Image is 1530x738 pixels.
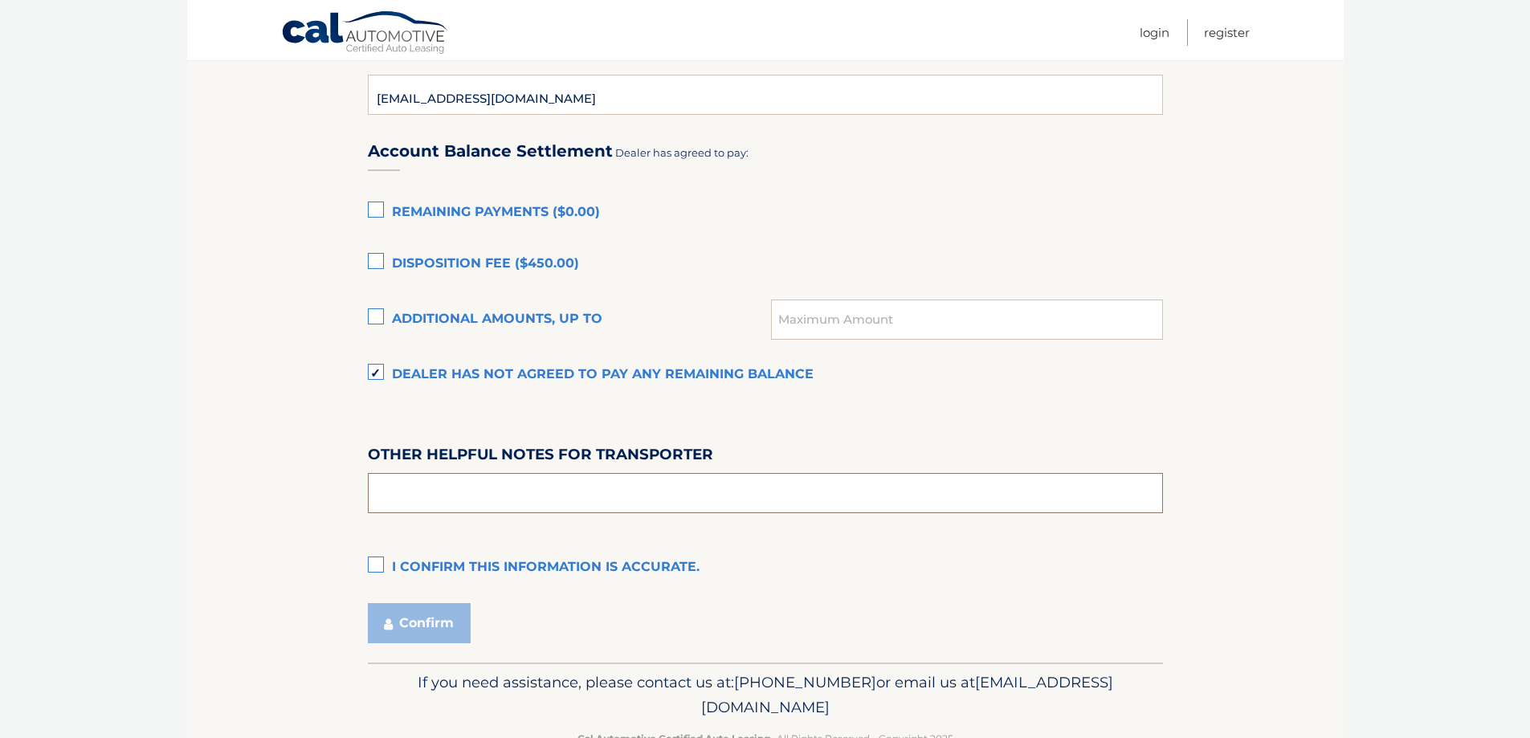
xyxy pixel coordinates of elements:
a: Register [1204,19,1250,46]
a: Cal Automotive [281,10,450,57]
p: If you need assistance, please contact us at: or email us at [378,670,1153,721]
label: Remaining Payments ($0.00) [368,197,1163,229]
label: Dealer has not agreed to pay any remaining balance [368,359,1163,391]
span: Dealer has agreed to pay: [615,146,749,159]
button: Confirm [368,603,471,643]
input: Maximum Amount [771,300,1162,340]
label: Other helpful notes for transporter [368,442,713,472]
label: Disposition Fee ($450.00) [368,248,1163,280]
a: Login [1140,19,1169,46]
label: Additional amounts, up to [368,304,772,336]
h3: Account Balance Settlement [368,141,613,161]
span: [PHONE_NUMBER] [734,673,876,691]
label: I confirm this information is accurate. [368,552,1163,584]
